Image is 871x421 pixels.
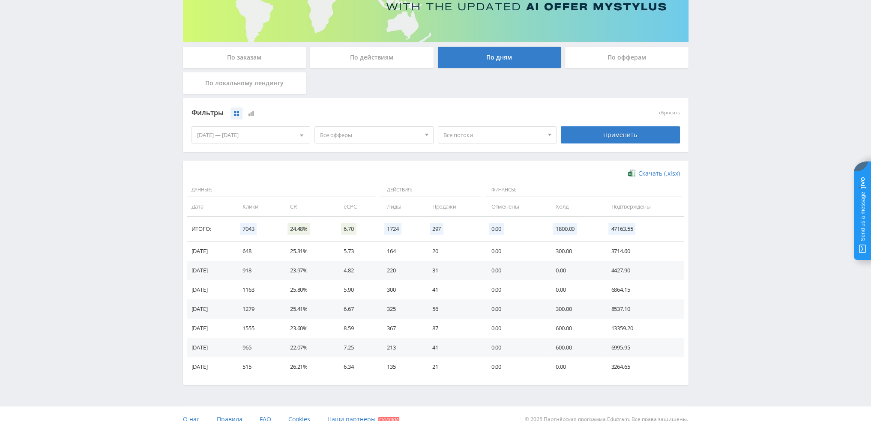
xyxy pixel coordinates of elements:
[602,319,684,338] td: 13359.20
[438,47,561,68] div: По дням
[187,357,234,376] td: [DATE]
[234,280,281,299] td: 1163
[430,223,444,235] span: 297
[424,261,483,280] td: 31
[281,197,335,216] td: CR
[335,357,378,376] td: 6.34
[565,47,688,68] div: По офферам
[483,280,548,299] td: 0.00
[628,169,635,177] img: xlsx
[335,338,378,357] td: 7.25
[234,197,281,216] td: Клики
[240,223,257,235] span: 7043
[341,223,356,235] span: 6.70
[378,280,423,299] td: 300
[547,319,602,338] td: 600.00
[424,357,483,376] td: 21
[281,299,335,319] td: 25.41%
[424,319,483,338] td: 87
[553,223,577,235] span: 1800.00
[628,169,679,178] a: Скачать (.xlsx)
[483,299,548,319] td: 0.00
[187,280,234,299] td: [DATE]
[489,223,504,235] span: 0.00
[378,261,423,280] td: 220
[485,183,682,197] span: Финансы:
[424,338,483,357] td: 41
[547,280,602,299] td: 0.00
[561,126,680,143] div: Применить
[424,299,483,319] td: 56
[183,47,306,68] div: По заказам
[608,223,635,235] span: 47163.55
[602,357,684,376] td: 3264.65
[187,261,234,280] td: [DATE]
[424,242,483,261] td: 20
[547,357,602,376] td: 0.00
[443,127,544,143] span: Все потоки
[187,217,234,242] td: Итого:
[281,261,335,280] td: 23.97%
[234,357,281,376] td: 515
[483,319,548,338] td: 0.00
[378,197,423,216] td: Лиды
[187,319,234,338] td: [DATE]
[602,299,684,319] td: 8537.10
[281,357,335,376] td: 26.21%
[183,72,306,94] div: По локальному лендингу
[378,319,423,338] td: 367
[547,242,602,261] td: 300.00
[187,299,234,319] td: [DATE]
[602,280,684,299] td: 6864.15
[287,223,310,235] span: 24.48%
[483,357,548,376] td: 0.00
[378,299,423,319] td: 325
[187,197,234,216] td: Дата
[281,338,335,357] td: 22.07%
[378,357,423,376] td: 135
[380,183,480,197] span: Действия:
[234,299,281,319] td: 1279
[424,280,483,299] td: 41
[335,280,378,299] td: 5.90
[378,242,423,261] td: 164
[384,223,401,235] span: 1724
[483,261,548,280] td: 0.00
[424,197,483,216] td: Продажи
[378,338,423,357] td: 213
[335,242,378,261] td: 5.73
[187,242,234,261] td: [DATE]
[335,299,378,319] td: 6.67
[483,338,548,357] td: 0.00
[638,170,680,177] span: Скачать (.xlsx)
[310,47,434,68] div: По действиям
[547,299,602,319] td: 300.00
[602,261,684,280] td: 4427.90
[281,242,335,261] td: 25.31%
[192,107,557,119] div: Фильтры
[320,127,420,143] span: Все офферы
[187,338,234,357] td: [DATE]
[281,319,335,338] td: 23.60%
[547,338,602,357] td: 600.00
[659,110,680,116] button: сбросить
[335,319,378,338] td: 8.59
[483,197,548,216] td: Отменены
[483,242,548,261] td: 0.00
[187,183,377,197] span: Данные:
[602,242,684,261] td: 3714.60
[192,127,310,143] div: [DATE] — [DATE]
[281,280,335,299] td: 25.80%
[602,197,684,216] td: Подтверждены
[602,338,684,357] td: 6995.95
[234,338,281,357] td: 965
[335,197,378,216] td: eCPC
[234,319,281,338] td: 1555
[234,242,281,261] td: 648
[335,261,378,280] td: 4.82
[547,261,602,280] td: 0.00
[234,261,281,280] td: 918
[547,197,602,216] td: Холд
